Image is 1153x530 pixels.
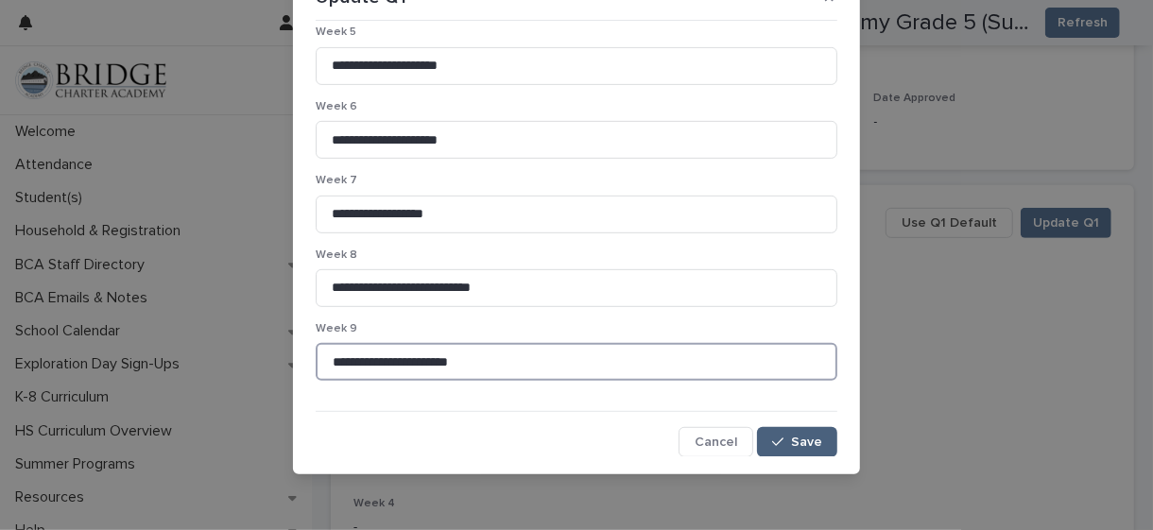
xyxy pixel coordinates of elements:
span: Cancel [695,436,737,449]
span: Week 7 [316,175,357,186]
span: Week 9 [316,323,357,334]
button: Save [757,427,837,457]
span: Week 8 [316,249,357,261]
span: Week 5 [316,26,356,38]
span: Week 6 [316,101,357,112]
button: Cancel [679,427,753,457]
span: Save [791,436,822,449]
